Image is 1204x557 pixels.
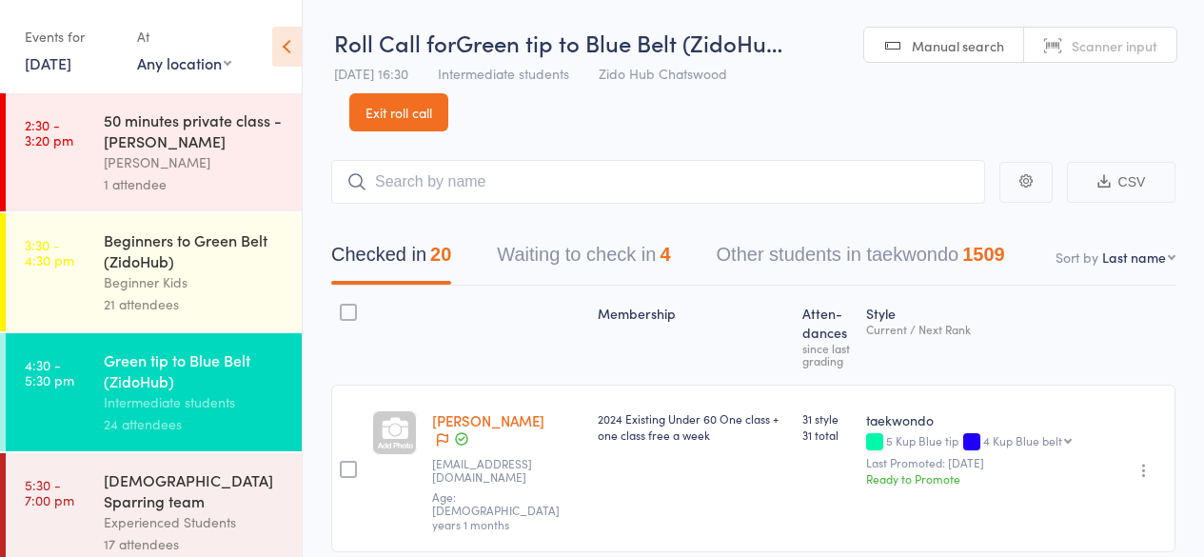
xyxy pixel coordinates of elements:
time: 5:30 - 7:00 pm [25,477,74,507]
button: Waiting to check in4 [497,234,670,285]
span: Age: [DEMOGRAPHIC_DATA] years 1 months [432,488,560,532]
div: Beginners to Green Belt (ZidoHub) [104,229,286,271]
time: 4:30 - 5:30 pm [25,357,74,388]
span: 31 total [802,427,852,443]
div: Ready to Promote [866,470,1098,487]
a: [DATE] [25,52,71,73]
a: Exit roll call [349,93,448,131]
div: 24 attendees [104,413,286,435]
small: Last Promoted: [DATE] [866,456,1098,469]
small: yunjing98@gmail.com [432,457,582,485]
div: Intermediate students [104,391,286,413]
div: Green tip to Blue Belt (ZidoHub) [104,349,286,391]
div: Current / Next Rank [866,323,1098,335]
span: Intermediate students [438,64,569,83]
input: Search by name [331,160,985,204]
div: 2024 Existing Under 60 One class + one class free a week [598,410,786,443]
button: Checked in20 [331,234,451,285]
span: Roll Call for [334,27,456,58]
div: Atten­dances [795,294,859,376]
span: Manual search [912,36,1004,55]
a: 3:30 -4:30 pmBeginners to Green Belt (ZidoHub)Beginner Kids21 attendees [6,213,302,331]
div: Style [859,294,1106,376]
button: CSV [1067,162,1175,203]
div: 17 attendees [104,533,286,555]
div: 20 [430,244,451,265]
div: Membership [590,294,794,376]
span: Zido Hub Chatswood [599,64,727,83]
time: 2:30 - 3:20 pm [25,117,73,148]
div: 50 minutes private class - [PERSON_NAME] [104,109,286,151]
a: 2:30 -3:20 pm50 minutes private class - [PERSON_NAME][PERSON_NAME]1 attendee [6,93,302,211]
button: Other students in taekwondo1509 [717,234,1005,285]
div: 1509 [962,244,1005,265]
div: Last name [1102,248,1166,267]
div: 4 Kup Blue belt [983,434,1062,447]
div: At [137,21,231,52]
label: Sort by [1056,248,1098,267]
div: since last grading [802,342,852,367]
a: 4:30 -5:30 pmGreen tip to Blue Belt (ZidoHub)Intermediate students24 attendees [6,333,302,451]
span: [DATE] 16:30 [334,64,408,83]
div: 5 Kup Blue tip [866,434,1098,450]
div: 21 attendees [104,293,286,315]
div: taekwondo [866,410,1098,429]
span: Scanner input [1072,36,1157,55]
time: 3:30 - 4:30 pm [25,237,74,268]
div: 1 attendee [104,173,286,195]
span: 31 style [802,410,852,427]
a: [PERSON_NAME] [432,410,544,430]
div: 4 [660,244,670,265]
div: Any location [137,52,231,73]
span: Green tip to Blue Belt (ZidoHu… [456,27,782,58]
div: Experienced Students [104,511,286,533]
div: [PERSON_NAME] [104,151,286,173]
div: Events for [25,21,118,52]
div: Beginner Kids [104,271,286,293]
div: [DEMOGRAPHIC_DATA] Sparring team [104,469,286,511]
